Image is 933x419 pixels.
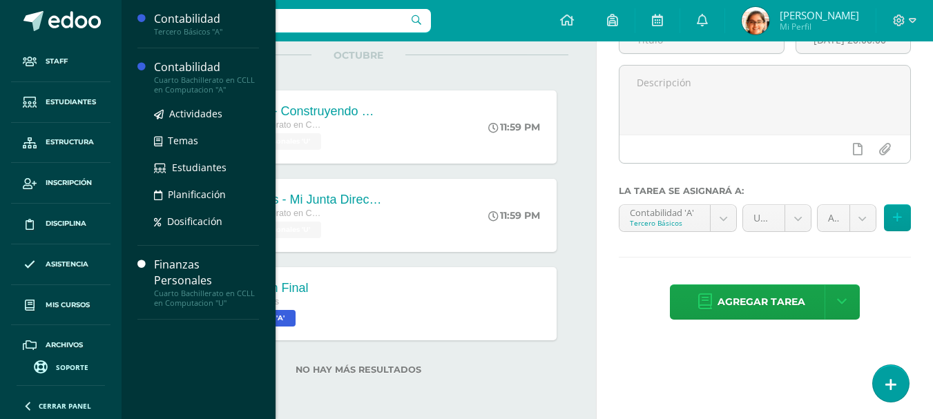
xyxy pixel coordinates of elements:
a: Asistencia [11,244,110,285]
a: Archivos [11,325,110,366]
a: Unidad 4 [743,205,811,231]
label: No hay más resultados [149,364,568,375]
a: ContabilidadCuarto Bachillerato en CCLL en Computacion "A" [154,59,259,95]
span: Actividades [169,107,222,120]
a: Staff [11,41,110,82]
span: Soporte [56,362,88,372]
span: Agregar tarea [718,285,805,319]
div: Finanzas Personales [154,257,259,289]
div: 11:59 PM [488,121,540,133]
a: Disciplina [11,204,110,244]
span: Disciplina [46,218,86,229]
a: Temas [154,133,259,148]
a: ContabilidadTercero Básicos "A" [154,11,259,37]
img: 83dcd1ae463a5068b4a108754592b4a9.png [742,7,769,35]
a: Estructura [11,123,110,164]
a: Actitudes (10.0%) [818,205,876,231]
a: Inscripción [11,163,110,204]
div: Cuarto Bachillerato en CCLL en Computacion "A" [154,75,259,95]
div: Contabilidad [154,59,259,75]
div: Contabilidad [154,11,259,27]
span: Temas [168,134,198,147]
div: Tercero Básicos "A" [154,27,259,37]
span: Asistencia [46,259,88,270]
div: Relaciones - Mi Junta Directiva Personal [217,193,383,207]
span: [PERSON_NAME] [780,8,859,22]
span: Mis cursos [46,300,90,311]
a: Finanzas PersonalesCuarto Bachillerato en CCLL en Computacion "U" [154,257,259,308]
span: Actitudes (10.0%) [828,205,839,231]
span: Archivos [46,340,83,351]
span: Cerrar panel [39,401,91,411]
span: Estudiantes [46,97,96,108]
div: Contabilidad 'A' [630,205,700,218]
span: Unidad 4 [753,205,774,231]
span: Planificación [168,188,226,201]
span: Mi Perfil [780,21,859,32]
a: Mis cursos [11,285,110,326]
div: Cuarto Bachillerato en CCLL en Computacion "U" [154,289,259,308]
span: Dosificación [167,215,222,228]
span: Estructura [46,137,94,148]
a: Contabilidad 'A'Tercero Básicos [619,205,737,231]
div: 11:59 PM [488,209,540,222]
a: Soporte [17,357,105,376]
a: Estudiantes [154,159,259,175]
div: Tercero Básicos [630,218,700,228]
span: Staff [46,56,68,67]
a: Planificación [154,186,259,202]
label: La tarea se asignará a: [619,186,911,196]
a: Estudiantes [11,82,110,123]
a: Dosificación [154,213,259,229]
span: Estudiantes [172,161,227,174]
a: Actividades [154,106,259,121]
span: Inscripción [46,177,92,188]
input: Busca un usuario... [131,9,431,32]
span: OCTUBRE [311,49,405,61]
div: Propósito - Construyendo Mi Legado [217,104,383,119]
